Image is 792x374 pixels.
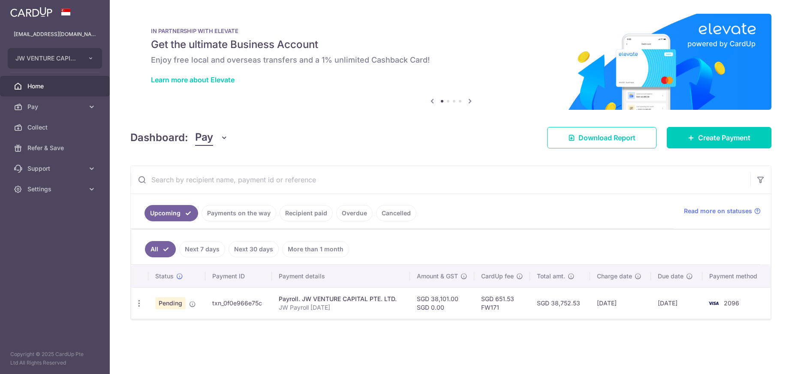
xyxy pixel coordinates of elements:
[195,130,228,146] button: Pay
[279,295,403,303] div: Payroll. JW VENTURE CAPITAL PTE. LTD.
[684,207,752,215] span: Read more on statuses
[410,287,474,319] td: SGD 38,101.00 SGD 0.00
[698,133,750,143] span: Create Payment
[151,38,751,51] h5: Get the ultimate Business Account
[145,241,176,257] a: All
[658,272,684,280] span: Due date
[205,265,272,287] th: Payment ID
[272,265,410,287] th: Payment details
[229,241,279,257] a: Next 30 days
[474,287,530,319] td: SGD 651.53 FW171
[155,272,174,280] span: Status
[376,205,416,221] a: Cancelled
[27,144,84,152] span: Refer & Save
[131,166,750,193] input: Search by recipient name, payment id or reference
[651,287,702,319] td: [DATE]
[151,55,751,65] h6: Enjoy free local and overseas transfers and a 1% unlimited Cashback Card!
[702,265,771,287] th: Payment method
[280,205,333,221] a: Recipient paid
[597,272,632,280] span: Charge date
[130,130,188,145] h4: Dashboard:
[145,205,198,221] a: Upcoming
[155,297,186,309] span: Pending
[684,207,761,215] a: Read more on statuses
[547,127,656,148] a: Download Report
[336,205,373,221] a: Overdue
[27,164,84,173] span: Support
[179,241,225,257] a: Next 7 days
[27,82,84,90] span: Home
[10,7,52,17] img: CardUp
[667,127,771,148] a: Create Payment
[530,287,590,319] td: SGD 38,752.53
[590,287,651,319] td: [DATE]
[537,272,565,280] span: Total amt.
[279,303,403,312] p: JW Payroll [DATE]
[205,287,272,319] td: txn_0f0e966e75c
[705,298,722,308] img: Bank Card
[130,14,771,110] img: Renovation banner
[27,103,84,111] span: Pay
[8,48,102,69] button: JW VENTURE CAPITAL PTE. LTD.
[195,130,213,146] span: Pay
[151,75,235,84] a: Learn more about Elevate
[27,123,84,132] span: Collect
[724,299,739,307] span: 2096
[151,27,751,34] p: IN PARTNERSHIP WITH ELEVATE
[15,54,79,63] span: JW VENTURE CAPITAL PTE. LTD.
[578,133,635,143] span: Download Report
[417,272,458,280] span: Amount & GST
[481,272,514,280] span: CardUp fee
[14,30,96,39] p: [EMAIL_ADDRESS][DOMAIN_NAME]
[282,241,349,257] a: More than 1 month
[202,205,276,221] a: Payments on the way
[27,185,84,193] span: Settings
